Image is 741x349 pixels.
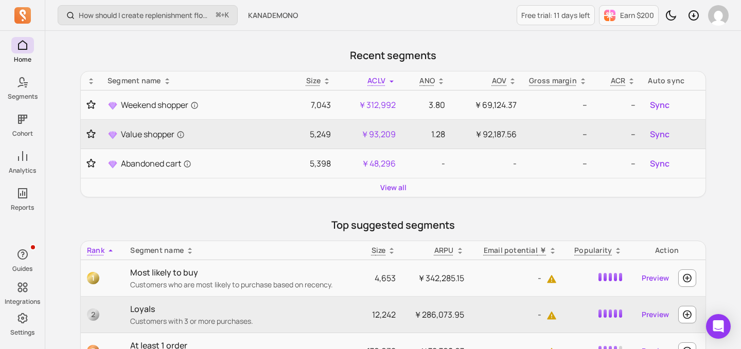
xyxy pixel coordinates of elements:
[375,272,396,284] span: 4,653
[457,128,517,140] p: ￥92,187.56
[10,328,34,337] p: Settings
[638,269,673,287] a: Preview
[661,5,681,26] button: Toggle dark mode
[599,5,659,26] button: Earn $200
[529,128,587,140] p: --
[8,93,38,101] p: Segments
[295,128,331,140] p: 5,249
[517,5,595,25] a: Free trial: 11 days left
[130,280,351,290] p: Customers who are most likely to purchase based on recency.
[417,272,464,284] span: ￥342,285.15
[521,10,590,21] p: Free trial: 11 days left
[648,155,672,172] button: Sync
[599,157,636,170] p: --
[380,182,407,193] a: View all
[108,128,283,140] a: Value shopper
[216,10,229,21] span: +
[599,128,636,140] p: --
[648,76,699,86] div: Auto sync
[638,305,673,324] a: Preview
[248,10,298,21] span: KANADEMONO
[295,99,331,111] p: 7,043
[408,157,445,170] p: -
[121,157,191,170] span: Abandoned cart
[108,99,283,111] a: Weekend shopper
[11,244,34,275] button: Guides
[14,56,31,64] p: Home
[12,265,32,273] p: Guides
[343,128,396,140] p: ￥93,209
[367,76,385,85] span: ACLV
[87,129,95,139] button: Toggle favorite
[529,99,587,111] p: --
[343,157,396,170] p: ￥48,296
[87,272,99,284] span: 1
[9,167,36,175] p: Analytics
[414,309,464,320] span: ￥286,073.95
[477,272,557,284] p: -
[620,10,654,21] p: Earn $200
[130,266,351,279] p: Most likely to buy
[648,97,672,113] button: Sync
[87,308,99,321] span: 2
[87,100,95,110] button: Toggle favorite
[650,157,669,170] span: Sync
[372,309,396,320] span: 12,242
[295,157,331,170] p: 5,398
[372,245,386,255] span: Size
[648,126,672,142] button: Sync
[343,99,396,111] p: ￥312,992
[477,308,557,321] p: -
[108,157,283,170] a: Abandoned cart
[216,9,221,22] kbd: ⌘
[87,245,104,255] span: Rank
[419,76,435,85] span: ANO
[130,303,351,315] p: Loyals
[108,76,283,86] div: Segment name
[408,99,445,111] p: 3.80
[529,157,587,170] p: --
[650,128,669,140] span: Sync
[634,245,699,255] div: Action
[492,76,507,86] p: AOV
[529,76,577,86] p: Gross margin
[5,298,40,306] p: Integrations
[708,5,729,26] img: avatar
[130,316,351,326] p: Customers with 3 or more purchases.
[574,245,612,255] p: Popularity
[599,99,636,111] p: --
[434,245,454,255] p: ARPU
[121,128,185,140] span: Value shopper
[12,130,33,138] p: Cohort
[706,314,731,339] div: Open Intercom Messenger
[306,76,321,85] span: Size
[11,204,34,212] p: Reports
[225,11,229,20] kbd: K
[79,10,212,21] p: How should I create replenishment flows?
[611,76,626,86] p: ACR
[58,5,238,25] button: How should I create replenishment flows?⌘+K
[457,157,517,170] p: -
[121,99,199,111] span: Weekend shopper
[130,245,351,255] div: Segment name
[87,158,95,169] button: Toggle favorite
[80,218,706,232] p: Top suggested segments
[484,245,547,255] p: Email potential ￥
[408,128,445,140] p: 1.28
[80,48,706,63] p: Recent segments
[457,99,517,111] p: ￥69,124.37
[242,6,304,25] button: KANADEMONO
[650,99,669,111] span: Sync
